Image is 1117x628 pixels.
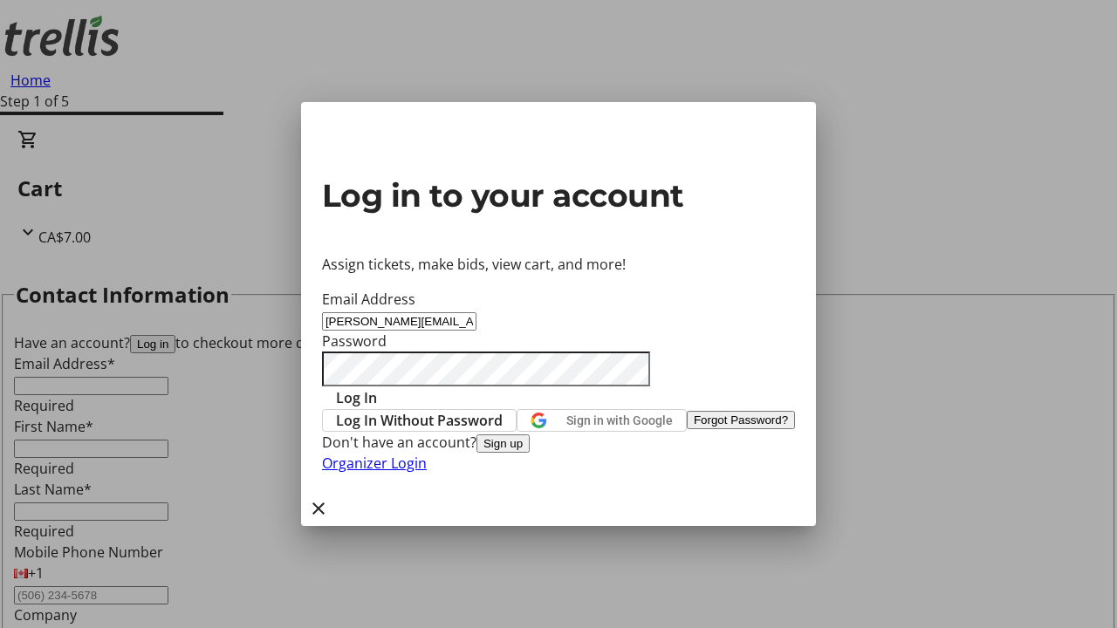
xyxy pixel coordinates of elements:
[336,387,377,408] span: Log In
[517,409,687,432] button: Sign in with Google
[322,254,795,275] p: Assign tickets, make bids, view cart, and more!
[566,413,673,427] span: Sign in with Google
[322,331,387,351] label: Password
[322,409,517,432] button: Log In Without Password
[336,410,503,431] span: Log In Without Password
[687,411,795,429] button: Forgot Password?
[322,387,391,408] button: Log In
[322,290,415,309] label: Email Address
[322,172,795,219] h2: Log in to your account
[322,454,427,473] a: Organizer Login
[322,312,476,331] input: Email Address
[322,432,795,453] div: Don't have an account?
[476,434,530,453] button: Sign up
[301,491,336,526] button: Close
